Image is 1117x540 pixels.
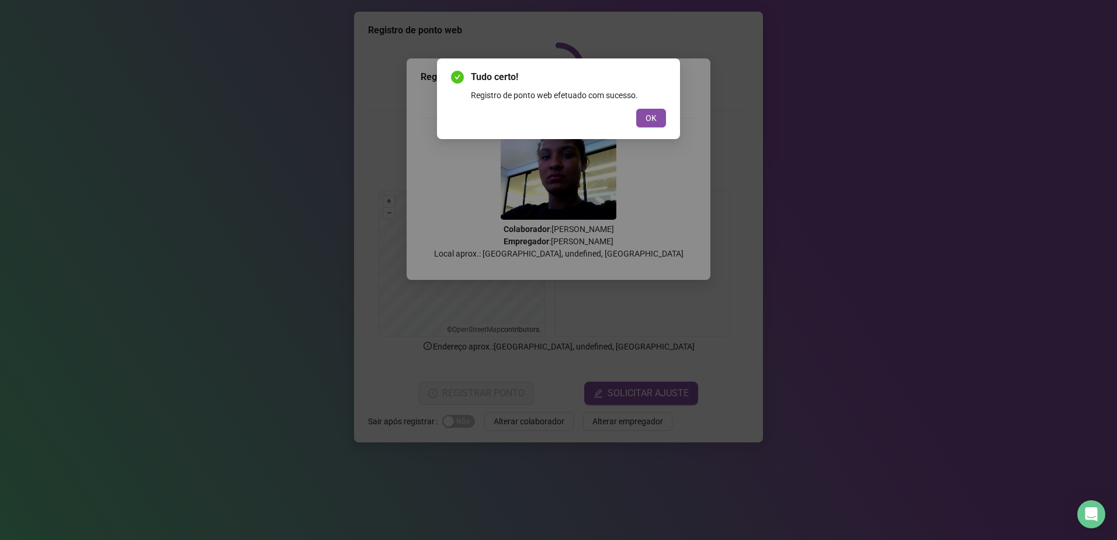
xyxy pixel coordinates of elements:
span: OK [646,112,657,124]
span: check-circle [451,71,464,84]
span: Tudo certo! [471,70,666,84]
div: Open Intercom Messenger [1077,500,1105,528]
div: Registro de ponto web efetuado com sucesso. [471,89,666,102]
button: OK [636,109,666,127]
